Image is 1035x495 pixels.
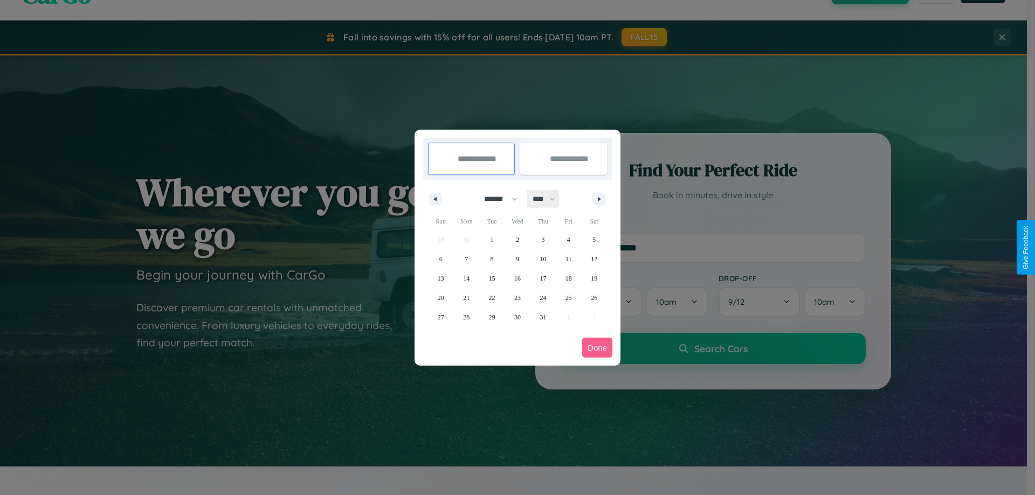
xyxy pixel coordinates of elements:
span: 8 [491,249,494,269]
span: 15 [489,269,495,288]
span: 22 [489,288,495,308]
span: 29 [489,308,495,327]
span: 4 [567,230,570,249]
span: 18 [565,269,572,288]
button: 30 [505,308,530,327]
span: 31 [540,308,546,327]
button: 23 [505,288,530,308]
span: 21 [463,288,470,308]
button: Done [582,338,612,358]
span: 19 [591,269,597,288]
span: 23 [514,288,521,308]
span: 26 [591,288,597,308]
button: 17 [530,269,556,288]
span: 10 [540,249,546,269]
button: 16 [505,269,530,288]
button: 7 [453,249,479,269]
button: 3 [530,230,556,249]
button: 12 [582,249,607,269]
span: 24 [540,288,546,308]
button: 25 [556,288,581,308]
span: 7 [465,249,468,269]
button: 9 [505,249,530,269]
button: 18 [556,269,581,288]
button: 4 [556,230,581,249]
button: 24 [530,288,556,308]
span: 1 [491,230,494,249]
span: 5 [592,230,596,249]
button: 28 [453,308,479,327]
span: 20 [438,288,444,308]
span: 9 [516,249,519,269]
button: 22 [479,288,505,308]
span: 30 [514,308,521,327]
button: 27 [428,308,453,327]
div: Give Feedback [1022,226,1030,269]
span: 14 [463,269,470,288]
span: Wed [505,213,530,230]
button: 5 [582,230,607,249]
span: 25 [565,288,572,308]
span: Mon [453,213,479,230]
button: 11 [556,249,581,269]
button: 26 [582,288,607,308]
span: 16 [514,269,521,288]
button: 29 [479,308,505,327]
span: 17 [540,269,546,288]
span: Sat [582,213,607,230]
button: 1 [479,230,505,249]
button: 15 [479,269,505,288]
span: 28 [463,308,470,327]
span: 3 [541,230,544,249]
button: 20 [428,288,453,308]
span: Tue [479,213,505,230]
button: 19 [582,269,607,288]
button: 21 [453,288,479,308]
span: Fri [556,213,581,230]
span: Thu [530,213,556,230]
span: 11 [565,249,572,269]
button: 8 [479,249,505,269]
button: 13 [428,269,453,288]
span: Sun [428,213,453,230]
button: 10 [530,249,556,269]
span: 13 [438,269,444,288]
button: 2 [505,230,530,249]
button: 14 [453,269,479,288]
button: 31 [530,308,556,327]
span: 2 [516,230,519,249]
span: 12 [591,249,597,269]
button: 6 [428,249,453,269]
span: 27 [438,308,444,327]
span: 6 [439,249,443,269]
